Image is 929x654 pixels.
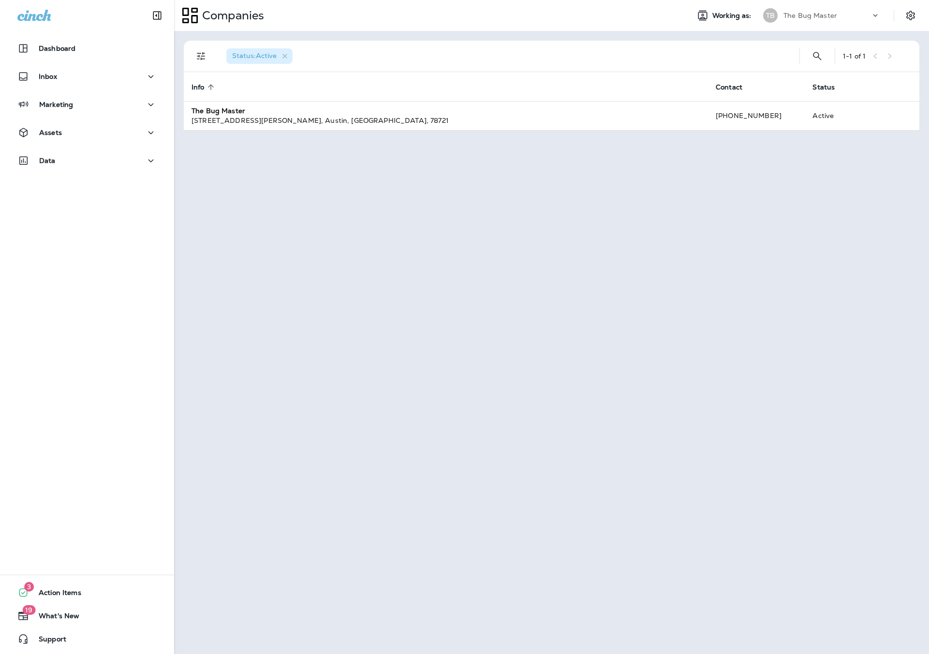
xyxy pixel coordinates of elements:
[232,51,277,60] span: Status : Active
[10,151,164,170] button: Data
[10,123,164,142] button: Assets
[812,83,835,91] span: Status
[192,116,700,125] div: [STREET_ADDRESS][PERSON_NAME] , Austin , [GEOGRAPHIC_DATA] , 78721
[10,583,164,602] button: 3Action Items
[783,12,837,19] p: The Bug Master
[39,157,56,164] p: Data
[763,8,778,23] div: TB
[712,12,753,20] span: Working as:
[29,612,79,624] span: What's New
[10,629,164,649] button: Support
[10,67,164,86] button: Inbox
[39,101,73,108] p: Marketing
[10,39,164,58] button: Dashboard
[24,582,34,592] span: 3
[39,73,57,80] p: Inbox
[902,7,919,24] button: Settings
[22,605,35,615] span: 19
[812,83,847,91] span: Status
[10,95,164,114] button: Marketing
[843,52,866,60] div: 1 - 1 of 1
[10,606,164,625] button: 19What's New
[805,101,867,130] td: Active
[716,83,742,91] span: Contact
[716,83,755,91] span: Contact
[29,635,66,647] span: Support
[708,101,805,130] td: [PHONE_NUMBER]
[144,6,171,25] button: Collapse Sidebar
[29,589,81,600] span: Action Items
[226,48,293,64] div: Status:Active
[192,46,211,66] button: Filters
[808,46,827,66] button: Search Companies
[198,8,264,23] p: Companies
[192,106,245,115] strong: The Bug Master
[39,129,62,136] p: Assets
[192,83,217,91] span: Info
[39,45,75,52] p: Dashboard
[192,83,205,91] span: Info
